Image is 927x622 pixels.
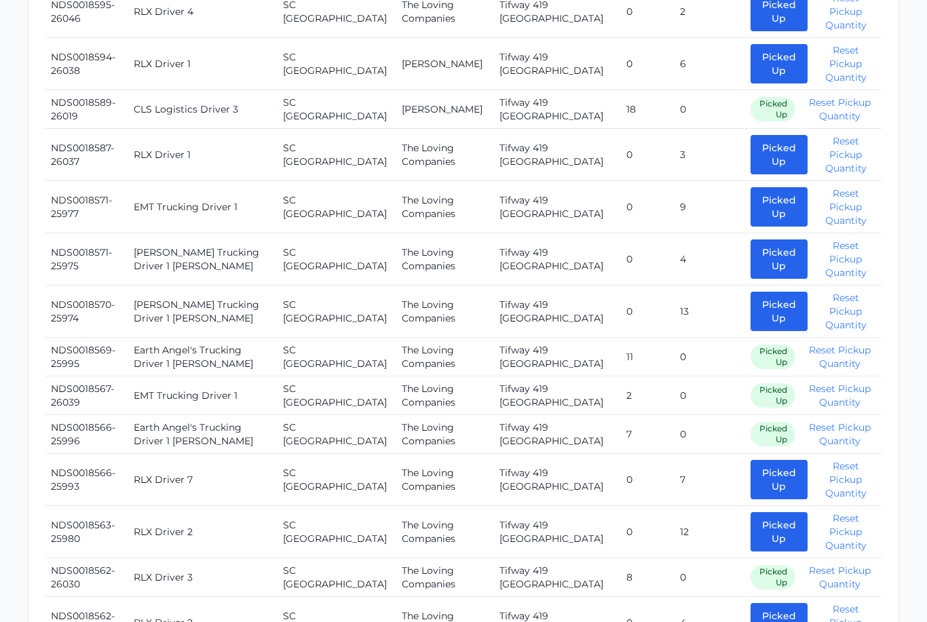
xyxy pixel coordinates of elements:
td: 2 [621,377,675,416]
td: RLX Driver 7 [128,454,278,507]
td: Tifway 419 [GEOGRAPHIC_DATA] [494,39,621,91]
td: SC [GEOGRAPHIC_DATA] [278,454,396,507]
td: Tifway 419 [GEOGRAPHIC_DATA] [494,234,621,286]
td: The Loving Companies [396,338,495,377]
td: NDS0018566-25996 [45,416,128,454]
button: Reset Pickup Quantity [816,44,876,85]
td: [PERSON_NAME] Trucking Driver 1 [PERSON_NAME] [128,234,278,286]
td: 13 [675,286,745,338]
td: NDS0018571-25977 [45,182,128,234]
td: 0 [675,91,745,130]
td: RLX Driver 2 [128,507,278,559]
span: Picked Up [751,98,795,122]
td: 4 [675,234,745,286]
td: Tifway 419 [GEOGRAPHIC_DATA] [494,182,621,234]
td: 0 [621,130,675,182]
td: Tifway 419 [GEOGRAPHIC_DATA] [494,286,621,338]
td: 18 [621,91,675,130]
td: 0 [621,286,675,338]
td: 7 [621,416,675,454]
td: [PERSON_NAME] [396,39,495,91]
button: Reset Pickup Quantity [803,421,876,448]
td: 0 [621,182,675,234]
button: Reset Pickup Quantity [816,512,876,553]
td: RLX Driver 3 [128,559,278,598]
td: NDS0018570-25974 [45,286,128,338]
td: 9 [675,182,745,234]
span: Picked Up [751,423,795,447]
td: 0 [675,338,745,377]
td: NDS0018571-25975 [45,234,128,286]
button: Reset Pickup Quantity [816,187,876,228]
button: Picked Up [751,188,808,227]
td: The Loving Companies [396,286,495,338]
td: NDS0018587-26037 [45,130,128,182]
button: Reset Pickup Quantity [816,460,876,501]
td: [PERSON_NAME] [396,91,495,130]
td: RLX Driver 1 [128,39,278,91]
td: SC [GEOGRAPHIC_DATA] [278,234,396,286]
td: SC [GEOGRAPHIC_DATA] [278,130,396,182]
button: Picked Up [751,513,808,552]
td: 0 [675,559,745,598]
td: NDS0018589-26019 [45,91,128,130]
td: NDS0018567-26039 [45,377,128,416]
button: Reset Pickup Quantity [803,564,876,591]
td: The Loving Companies [396,234,495,286]
td: [PERSON_NAME] Trucking Driver 1 [PERSON_NAME] [128,286,278,338]
span: Picked Up [751,566,795,590]
td: 0 [621,234,675,286]
td: The Loving Companies [396,416,495,454]
td: RLX Driver 1 [128,130,278,182]
td: NDS0018569-25995 [45,338,128,377]
td: CLS Logistics Driver 3 [128,91,278,130]
td: NDS0018562-26030 [45,559,128,598]
td: SC [GEOGRAPHIC_DATA] [278,286,396,338]
td: EMT Trucking Driver 1 [128,377,278,416]
td: SC [GEOGRAPHIC_DATA] [278,91,396,130]
td: 12 [675,507,745,559]
td: EMT Trucking Driver 1 [128,182,278,234]
td: Tifway 419 [GEOGRAPHIC_DATA] [494,377,621,416]
td: 0 [621,507,675,559]
td: Tifway 419 [GEOGRAPHIC_DATA] [494,559,621,598]
td: NDS0018563-25980 [45,507,128,559]
td: 0 [675,377,745,416]
span: Picked Up [751,384,795,408]
button: Reset Pickup Quantity [816,239,876,280]
td: The Loving Companies [396,454,495,507]
td: The Loving Companies [396,182,495,234]
button: Picked Up [751,136,808,175]
td: Tifway 419 [GEOGRAPHIC_DATA] [494,454,621,507]
button: Picked Up [751,292,808,332]
td: 8 [621,559,675,598]
td: Earth Angel's Trucking Driver 1 [PERSON_NAME] [128,416,278,454]
td: 0 [621,39,675,91]
td: The Loving Companies [396,377,495,416]
td: Earth Angel's Trucking Driver 1 [PERSON_NAME] [128,338,278,377]
td: NDS0018566-25993 [45,454,128,507]
td: Tifway 419 [GEOGRAPHIC_DATA] [494,416,621,454]
button: Reset Pickup Quantity [803,383,876,410]
td: The Loving Companies [396,507,495,559]
td: SC [GEOGRAPHIC_DATA] [278,182,396,234]
td: SC [GEOGRAPHIC_DATA] [278,507,396,559]
td: Tifway 419 [GEOGRAPHIC_DATA] [494,507,621,559]
td: 7 [675,454,745,507]
td: 0 [621,454,675,507]
button: Picked Up [751,461,808,500]
button: Reset Pickup Quantity [803,344,876,371]
td: Tifway 419 [GEOGRAPHIC_DATA] [494,130,621,182]
td: 3 [675,130,745,182]
td: SC [GEOGRAPHIC_DATA] [278,559,396,598]
td: The Loving Companies [396,130,495,182]
button: Picked Up [751,45,808,84]
button: Picked Up [751,240,808,279]
td: Tifway 419 [GEOGRAPHIC_DATA] [494,338,621,377]
span: Picked Up [751,345,795,370]
td: SC [GEOGRAPHIC_DATA] [278,338,396,377]
td: 0 [675,416,745,454]
td: SC [GEOGRAPHIC_DATA] [278,377,396,416]
button: Reset Pickup Quantity [803,96,876,123]
td: Tifway 419 [GEOGRAPHIC_DATA] [494,91,621,130]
